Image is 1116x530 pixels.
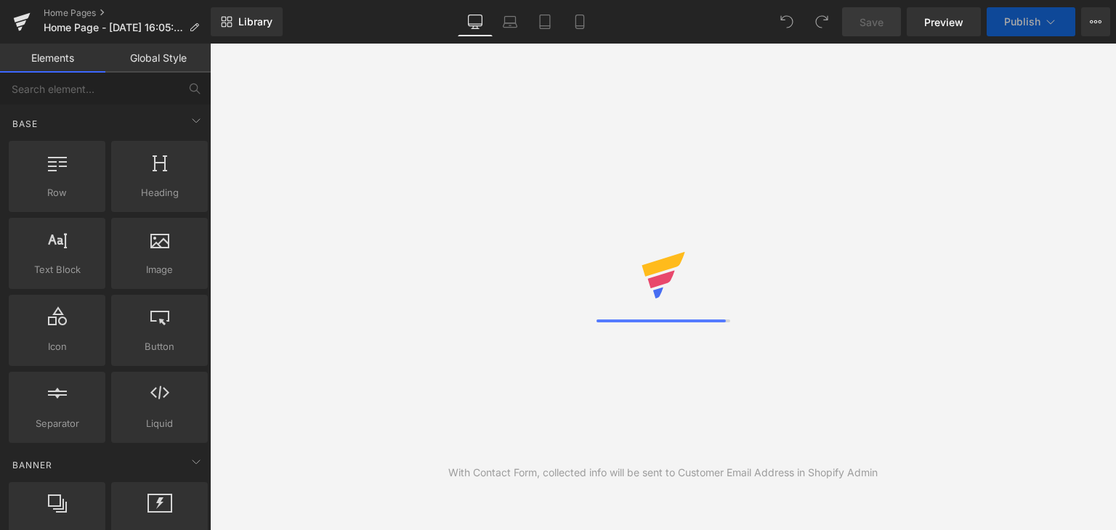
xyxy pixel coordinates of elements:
a: Tablet [527,7,562,36]
span: Preview [924,15,963,30]
a: Preview [907,7,981,36]
a: Mobile [562,7,597,36]
span: Home Page - [DATE] 16:05:39 [44,22,183,33]
span: Image [116,262,203,277]
span: Save [860,15,883,30]
span: Button [116,339,203,354]
button: Publish [987,7,1075,36]
span: Publish [1004,16,1040,28]
span: Liquid [116,416,203,431]
a: New Library [211,7,283,36]
span: Text Block [13,262,101,277]
span: Icon [13,339,101,354]
span: Banner [11,458,54,472]
a: Home Pages [44,7,211,19]
a: Laptop [493,7,527,36]
div: With Contact Form, collected info will be sent to Customer Email Address in Shopify Admin [448,465,878,481]
span: Separator [13,416,101,431]
a: Desktop [458,7,493,36]
span: Base [11,117,39,131]
a: Global Style [105,44,211,73]
span: Library [238,15,272,28]
button: Undo [772,7,801,36]
button: More [1081,7,1110,36]
button: Redo [807,7,836,36]
span: Row [13,185,101,200]
span: Heading [116,185,203,200]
